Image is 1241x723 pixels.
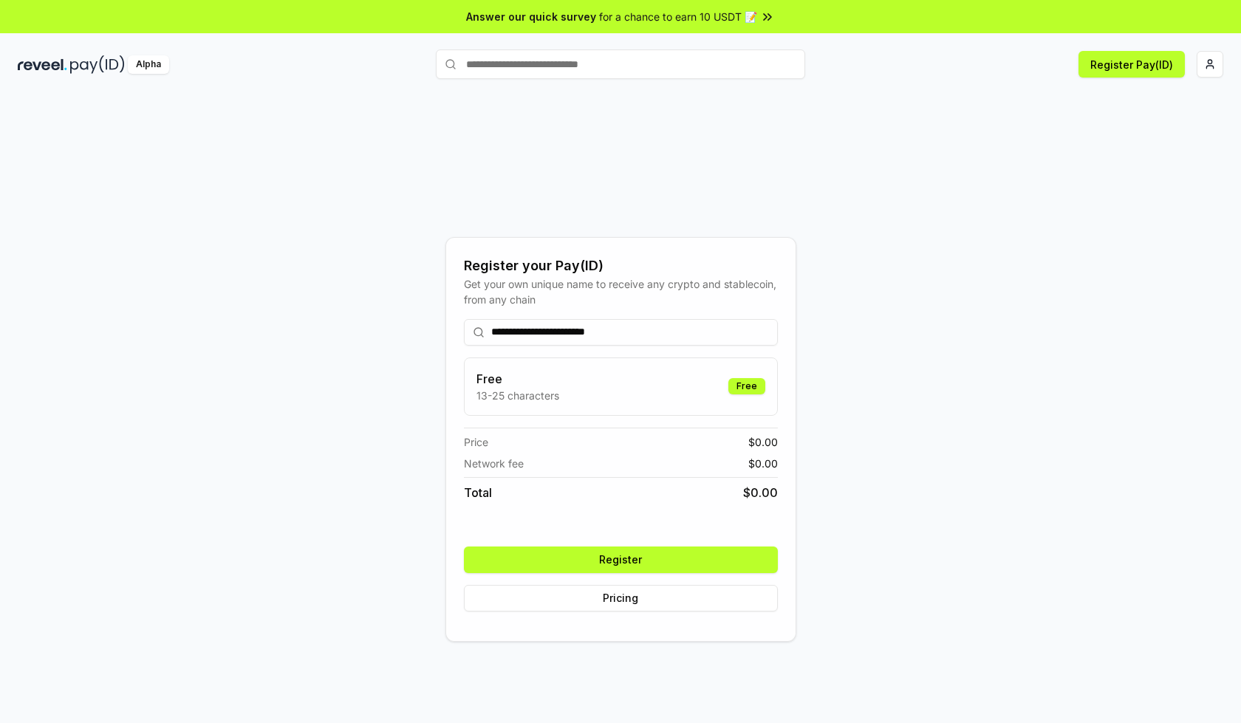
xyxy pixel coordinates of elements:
div: Alpha [128,55,169,74]
button: Register Pay(ID) [1078,51,1185,78]
span: for a chance to earn 10 USDT 📝 [599,9,757,24]
h3: Free [476,370,559,388]
p: 13-25 characters [476,388,559,403]
span: Total [464,484,492,501]
span: $ 0.00 [748,434,778,450]
span: $ 0.00 [748,456,778,471]
div: Get your own unique name to receive any crypto and stablecoin, from any chain [464,276,778,307]
img: pay_id [70,55,125,74]
span: Answer our quick survey [466,9,596,24]
button: Register [464,546,778,573]
div: Register your Pay(ID) [464,256,778,276]
div: Free [728,378,765,394]
span: Price [464,434,488,450]
img: reveel_dark [18,55,67,74]
span: $ 0.00 [743,484,778,501]
span: Network fee [464,456,524,471]
button: Pricing [464,585,778,611]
